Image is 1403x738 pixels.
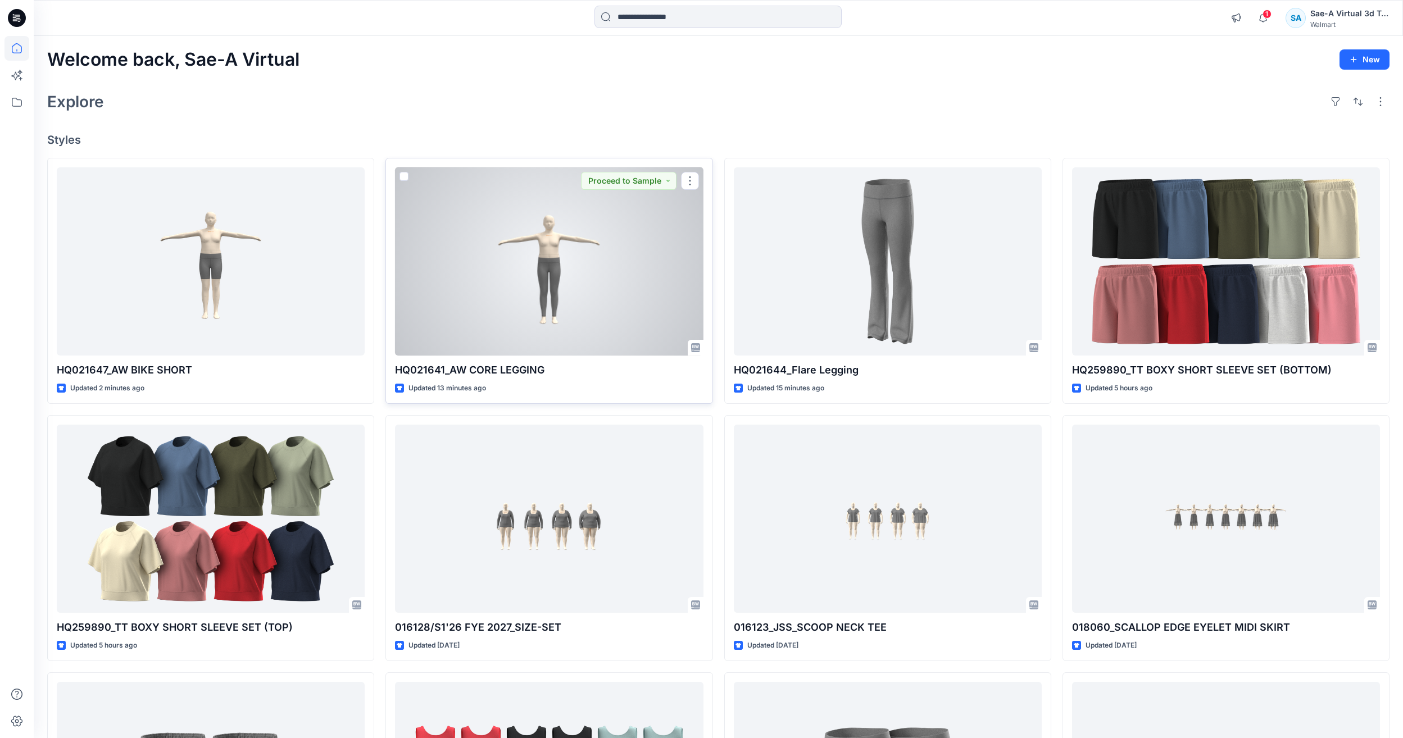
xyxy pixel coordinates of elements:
p: Updated [DATE] [1086,640,1137,652]
p: HQ021647_AW BIKE SHORT [57,362,365,378]
p: Updated [DATE] [408,640,460,652]
p: Updated [DATE] [747,640,798,652]
p: HQ021644_Flare Legging [734,362,1042,378]
a: HQ021641_AW CORE LEGGING [395,167,703,356]
a: 016128/S1'26 FYE 2027_SIZE-SET [395,425,703,613]
p: 016128/S1'26 FYE 2027_SIZE-SET [395,619,703,635]
p: 018060_SCALLOP EDGE EYELET MIDI SKIRT [1072,619,1380,635]
p: HQ259890_TT BOXY SHORT SLEEVE SET (TOP) [57,619,365,635]
div: Sae-A Virtual 3d Team [1310,7,1389,20]
h2: Welcome back, Sae-A Virtual [47,49,299,70]
p: Updated 15 minutes ago [747,382,824,394]
div: Walmart [1310,20,1389,29]
p: HQ021641_AW CORE LEGGING [395,362,703,378]
a: 016123_JSS_SCOOP NECK TEE [734,425,1042,613]
p: Updated 2 minutes ago [70,382,144,394]
p: Updated 13 minutes ago [408,382,486,394]
a: HQ259890_TT BOXY SHORT SLEEVE SET (BOTTOM) [1072,167,1380,356]
a: HQ021644_Flare Legging [734,167,1042,356]
p: Updated 5 hours ago [70,640,137,652]
a: HQ021647_AW BIKE SHORT [57,167,365,356]
div: SA [1286,8,1306,28]
h2: Explore [47,93,104,111]
a: HQ259890_TT BOXY SHORT SLEEVE SET (TOP) [57,425,365,613]
p: Updated 5 hours ago [1086,382,1152,394]
h4: Styles [47,133,1390,147]
span: 1 [1263,10,1272,19]
button: New [1340,49,1390,70]
p: 016123_JSS_SCOOP NECK TEE [734,619,1042,635]
p: HQ259890_TT BOXY SHORT SLEEVE SET (BOTTOM) [1072,362,1380,378]
a: 018060_SCALLOP EDGE EYELET MIDI SKIRT [1072,425,1380,613]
